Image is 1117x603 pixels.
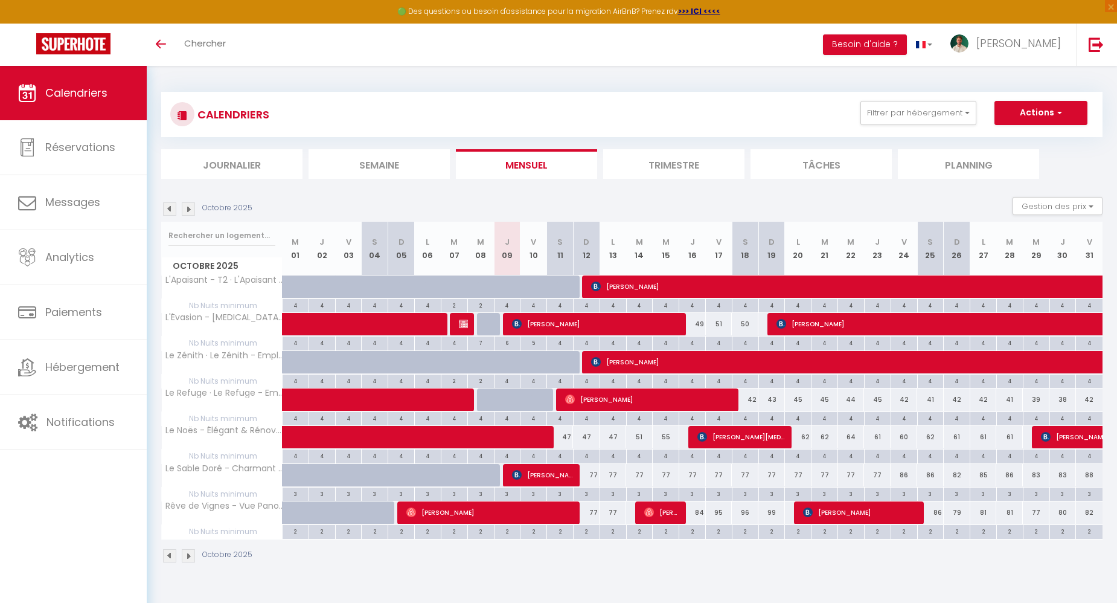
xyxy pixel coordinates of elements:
div: 4 [653,450,679,461]
div: 4 [520,375,546,386]
div: 4 [944,375,970,386]
div: 4 [309,450,335,461]
div: 42 [891,389,917,411]
div: 4 [679,412,705,424]
button: Actions [994,101,1087,125]
abbr: D [769,236,775,248]
abbr: M [636,236,643,248]
th: 08 [467,222,494,276]
abbr: M [292,236,299,248]
div: 4 [706,375,732,386]
div: 4 [627,337,653,348]
div: 4 [679,450,705,461]
abbr: J [1060,236,1065,248]
div: 4 [600,299,626,311]
div: 4 [1076,412,1103,424]
div: 4 [547,337,573,348]
div: 4 [918,450,944,461]
span: L'Apaisant - T2 · L'Apaisant - Le confort au centre de Dax - T2 [164,276,284,285]
div: 4 [600,450,626,461]
div: 4 [336,412,362,424]
span: L'Évasion - [MEDICAL_DATA] · L'Évasion - Votre expérience au coeur de Dax - [MEDICAL_DATA] [164,313,284,322]
span: Paiements [45,305,102,320]
abbr: S [743,236,748,248]
div: 4 [1076,375,1103,386]
button: Filtrer par hébergement [860,101,976,125]
div: 4 [441,337,467,348]
a: ... [PERSON_NAME] [941,24,1076,66]
div: 4 [653,337,679,348]
div: 4 [600,375,626,386]
div: 4 [468,450,494,461]
div: 7 [468,337,494,348]
span: Réservations [45,140,115,155]
div: 4 [997,412,1023,424]
div: 4 [679,299,705,311]
div: 4 [520,450,546,461]
div: 4 [520,412,546,424]
div: 4 [362,299,388,311]
div: 4 [838,412,864,424]
div: 4 [362,337,388,348]
div: 4 [785,375,811,386]
a: Chercher [175,24,235,66]
th: 12 [573,222,600,276]
div: 4 [653,412,679,424]
div: 64 [838,426,865,448]
div: 4 [415,412,441,424]
div: 4 [600,412,626,424]
div: 4 [653,299,679,311]
div: 4 [283,337,309,348]
div: 4 [679,375,705,386]
div: 4 [283,412,309,424]
div: 4 [918,375,944,386]
span: [PERSON_NAME] [565,388,734,411]
div: 55 [653,426,679,448]
abbr: S [927,236,933,248]
div: 4 [706,412,732,424]
div: 4 [494,375,520,386]
div: 4 [1076,450,1103,461]
th: 29 [1023,222,1049,276]
div: 4 [970,337,996,348]
div: 47 [600,426,626,448]
li: Journalier [161,149,302,179]
abbr: J [875,236,880,248]
th: 15 [653,222,679,276]
div: 60 [891,426,917,448]
th: 18 [732,222,758,276]
div: 4 [891,412,917,424]
li: Semaine [309,149,450,179]
div: 61 [970,426,997,448]
span: Le Zénith · Le Zénith - Emplacement central à Dax - T2 [164,351,284,360]
abbr: V [346,236,351,248]
div: 4 [944,450,970,461]
p: Octobre 2025 [202,202,252,214]
abbr: S [372,236,377,248]
div: 4 [1023,337,1049,348]
div: 4 [1023,299,1049,311]
div: 4 [1076,337,1103,348]
th: 23 [864,222,891,276]
div: 4 [574,412,600,424]
div: 4 [997,375,1023,386]
div: 61 [864,426,891,448]
div: 4 [362,412,388,424]
th: 27 [970,222,997,276]
span: [PERSON_NAME] [512,463,574,486]
div: 4 [759,375,785,386]
div: 4 [1050,299,1076,311]
div: 4 [520,299,546,311]
div: 4 [997,299,1023,311]
th: 31 [1076,222,1103,276]
div: 4 [759,450,785,461]
abbr: J [690,236,695,248]
abbr: V [1087,236,1092,248]
abbr: L [611,236,615,248]
div: 4 [388,337,414,348]
strong: >>> ICI <<<< [678,6,720,16]
div: 4 [811,375,837,386]
div: 49 [679,313,706,335]
div: 41 [917,389,944,411]
div: 4 [944,299,970,311]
